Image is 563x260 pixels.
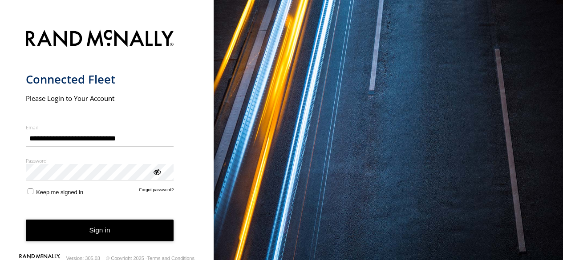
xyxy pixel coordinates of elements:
span: Keep me signed in [36,189,83,196]
h1: Connected Fleet [26,72,174,87]
img: Rand McNally [26,28,174,51]
a: Forgot password? [139,187,174,196]
button: Sign in [26,220,174,241]
label: Email [26,124,174,131]
div: ViewPassword [152,167,161,176]
input: Keep me signed in [28,188,33,194]
label: Password [26,157,174,164]
h2: Please Login to Your Account [26,94,174,103]
form: main [26,24,188,256]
